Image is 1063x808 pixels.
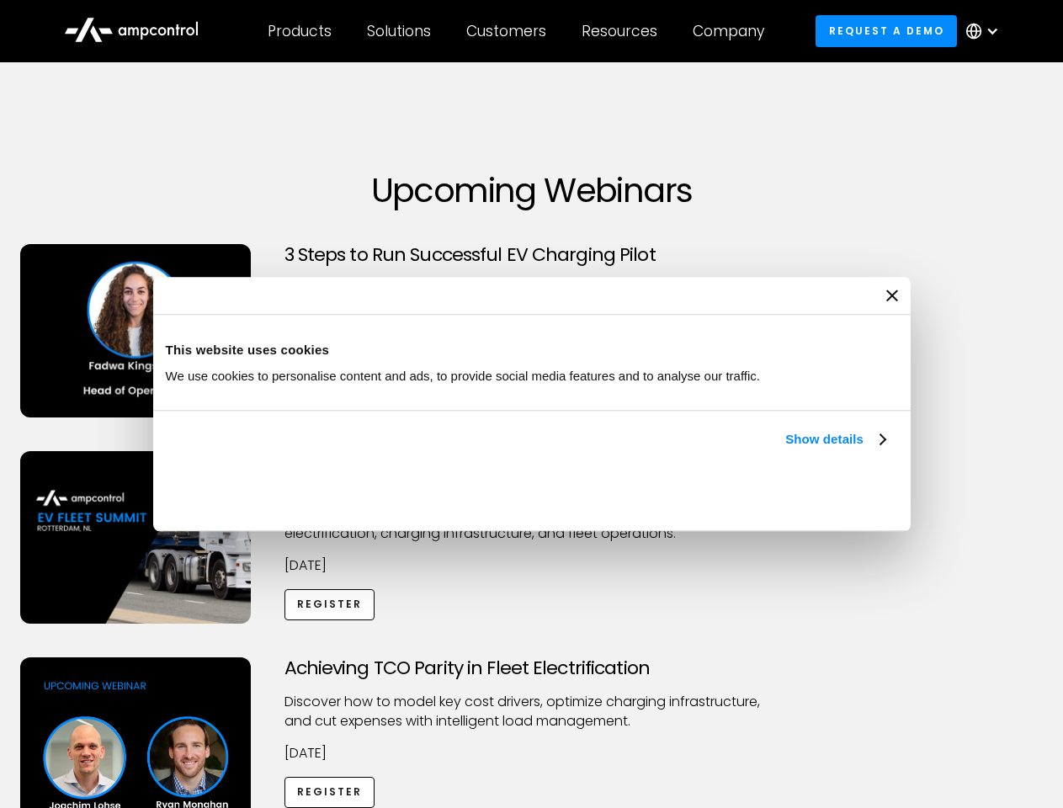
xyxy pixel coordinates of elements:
[816,15,957,46] a: Request a demo
[693,22,764,40] div: Company
[268,22,332,40] div: Products
[284,244,779,266] h3: 3 Steps to Run Successful EV Charging Pilot
[284,693,779,731] p: Discover how to model key cost drivers, optimize charging infrastructure, and cut expenses with i...
[166,340,898,360] div: This website uses cookies
[20,170,1044,210] h1: Upcoming Webinars
[284,657,779,679] h3: Achieving TCO Parity in Fleet Electrification
[166,369,761,383] span: We use cookies to personalise content and ads, to provide social media features and to analyse ou...
[582,22,657,40] div: Resources
[650,469,891,518] button: Okay
[785,429,885,449] a: Show details
[284,589,375,620] a: Register
[284,777,375,808] a: Register
[466,22,546,40] div: Customers
[367,22,431,40] div: Solutions
[284,556,779,575] p: [DATE]
[886,290,898,301] button: Close banner
[284,744,779,763] p: [DATE]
